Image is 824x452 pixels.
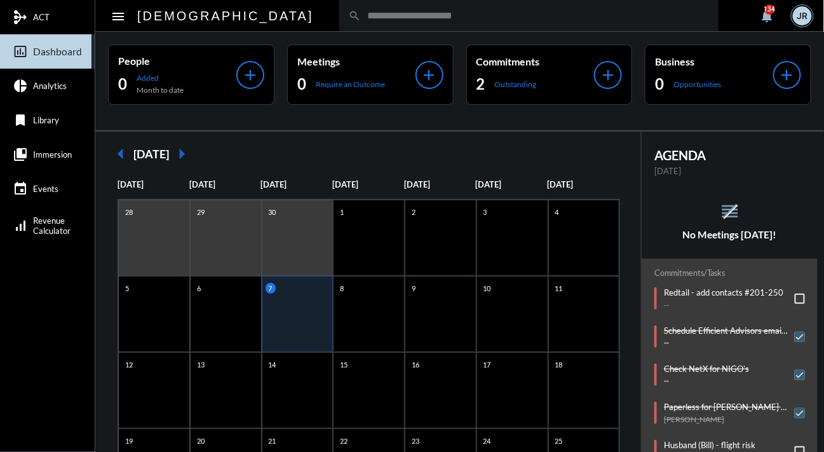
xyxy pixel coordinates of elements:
div: JR [793,6,812,25]
span: Events [33,184,58,194]
p: 6 [194,283,204,294]
mat-icon: search [349,10,361,22]
p: 20 [194,435,208,446]
mat-icon: add [241,66,259,84]
p: 17 [480,359,494,370]
p: 28 [122,207,136,217]
p: 11 [552,283,566,294]
p: [PERSON_NAME] [664,414,788,424]
p: 30 [266,207,280,217]
p: Redtail - add contacts #201-250 [664,287,783,298]
p: People [118,55,236,67]
p: Outstanding [495,79,537,89]
p: 29 [194,207,208,217]
h2: 0 [655,74,664,94]
p: 24 [480,435,494,446]
p: Opportunities [673,79,721,89]
p: 10 [480,283,494,294]
mat-icon: insert_chart_outlined [13,44,28,59]
p: 7 [266,283,276,294]
p: 4 [552,207,562,217]
mat-icon: add [599,66,617,84]
p: 3 [480,207,490,217]
p: [DATE] [548,179,619,189]
mat-icon: add [421,66,438,84]
p: 21 [266,435,280,446]
mat-icon: event [13,181,28,196]
mat-icon: arrow_left [108,141,133,167]
mat-icon: mediation [13,10,28,25]
h5: No Meetings [DATE]! [642,229,818,240]
p: 16 [409,359,422,370]
h2: 0 [118,74,127,94]
button: Toggle sidenav [105,3,131,29]
h2: Commitments/Tasks [654,268,805,278]
p: Month to date [137,85,184,95]
span: Immersion [33,149,72,160]
p: 8 [337,283,347,294]
h2: [DATE] [133,147,169,161]
p: Added [137,73,184,83]
div: 134 [765,4,775,15]
p: Paperless for [PERSON_NAME] 3 NetX accounts [664,402,788,412]
span: Dashboard [33,46,82,57]
mat-icon: signal_cellular_alt [13,218,28,233]
mat-icon: pie_chart [13,78,28,93]
p: Check NetX for NIGO's [664,364,749,374]
h2: 0 [297,74,306,94]
mat-icon: Side nav toggle icon [111,9,126,24]
mat-icon: bookmark [13,113,28,128]
span: Revenue Calculator [33,216,71,236]
p: 18 [552,359,566,370]
h2: 2 [476,74,485,94]
p: [DATE] [261,179,333,189]
p: -- [664,338,788,348]
p: [DATE] [404,179,476,189]
p: Husband (Bill) - flight risk [664,440,755,450]
p: 2 [409,207,419,217]
p: [DATE] [654,166,805,176]
p: 23 [409,435,422,446]
p: 25 [552,435,566,446]
mat-icon: reorder [719,201,740,222]
h2: [DEMOGRAPHIC_DATA] [137,6,314,26]
p: -- [664,376,749,386]
p: 22 [337,435,351,446]
mat-icon: add [778,66,796,84]
p: [DATE] [189,179,261,189]
p: 5 [122,283,132,294]
span: ACT [33,12,50,22]
p: 13 [194,359,208,370]
p: 9 [409,283,419,294]
p: 1 [337,207,347,217]
mat-icon: collections_bookmark [13,147,28,162]
p: 19 [122,435,136,446]
span: Analytics [33,81,67,91]
p: 14 [266,359,280,370]
p: [DATE] [476,179,548,189]
p: 15 [337,359,351,370]
span: Library [33,115,59,125]
p: 12 [122,359,136,370]
mat-icon: notifications [760,8,775,24]
p: [DATE] [118,179,189,189]
p: Schedule Efficient Advisors email to [PERSON_NAME]'s clients for Wed @12noon [664,325,788,336]
p: [DATE] [332,179,404,189]
p: -- [664,300,783,310]
h2: AGENDA [654,147,805,163]
p: Meetings [297,55,415,67]
p: Require an Outcome [316,79,385,89]
p: Commitments [476,55,595,67]
p: Business [655,55,773,67]
mat-icon: arrow_right [169,141,194,167]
